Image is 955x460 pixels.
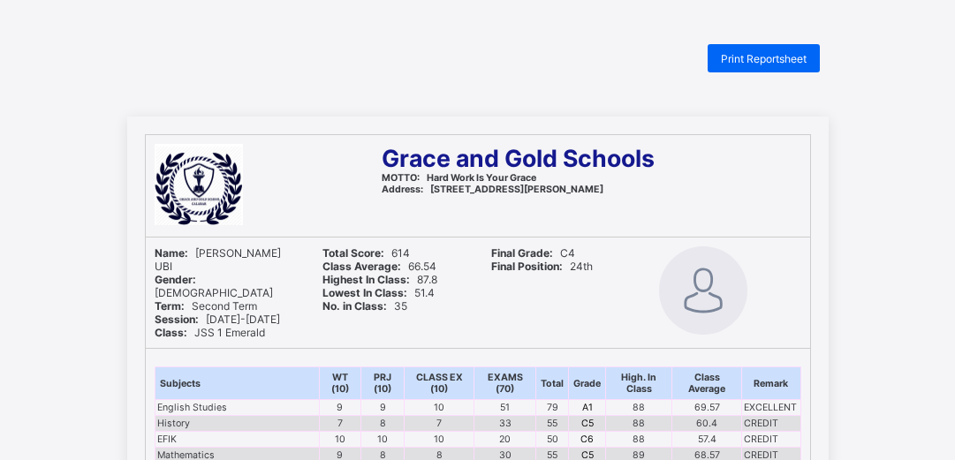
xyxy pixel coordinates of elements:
[382,172,420,184] b: MOTTO:
[155,273,196,286] b: Gender:
[382,172,536,184] span: Hard Work Is Your Grace
[474,416,536,432] td: 33
[155,299,185,313] b: Term:
[322,246,410,260] span: 614
[322,246,384,260] b: Total Score:
[569,400,606,416] td: A1
[155,326,187,339] b: Class:
[491,260,563,273] b: Final Position:
[155,313,199,326] b: Session:
[319,400,361,416] td: 9
[155,432,319,448] td: EFIK
[322,260,436,273] span: 66.54
[721,52,807,65] span: Print Reportsheet
[405,367,474,400] th: CLASS EX (10)
[536,432,569,448] td: 50
[536,367,569,400] th: Total
[322,286,435,299] span: 51.4
[155,416,319,432] td: History
[155,313,280,326] span: [DATE]-[DATE]
[536,400,569,416] td: 79
[606,400,672,416] td: 88
[741,367,800,400] th: Remark
[382,144,655,172] span: Grace and Gold Schools
[361,367,405,400] th: PRJ (10)
[606,367,672,400] th: High. In Class
[474,400,536,416] td: 51
[672,416,742,432] td: 60.4
[155,246,188,260] b: Name:
[361,400,405,416] td: 9
[405,432,474,448] td: 10
[155,273,273,299] span: [DEMOGRAPHIC_DATA]
[672,367,742,400] th: Class Average
[319,367,361,400] th: WT (10)
[319,432,361,448] td: 10
[672,400,742,416] td: 69.57
[741,432,800,448] td: CREDIT
[322,273,410,286] b: Highest In Class:
[606,416,672,432] td: 88
[322,299,387,313] b: No. in Class:
[474,367,536,400] th: EXAMS (70)
[155,400,319,416] td: English Studies
[155,326,265,339] span: JSS 1 Emerald
[741,400,800,416] td: EXCELLENT
[405,400,474,416] td: 10
[382,184,603,195] span: [STREET_ADDRESS][PERSON_NAME]
[672,432,742,448] td: 57.4
[322,299,407,313] span: 35
[405,416,474,432] td: 7
[491,246,575,260] span: C4
[155,367,319,400] th: Subjects
[322,273,437,286] span: 87.8
[569,432,606,448] td: C6
[474,432,536,448] td: 20
[382,184,423,195] b: Address:
[155,299,257,313] span: Second Term
[319,416,361,432] td: 7
[361,432,405,448] td: 10
[322,260,401,273] b: Class Average:
[536,416,569,432] td: 55
[606,432,672,448] td: 88
[155,246,281,273] span: [PERSON_NAME] UBI
[322,286,407,299] b: Lowest In Class:
[569,416,606,432] td: C5
[361,416,405,432] td: 8
[491,260,593,273] span: 24th
[741,416,800,432] td: CREDIT
[569,367,606,400] th: Grade
[491,246,553,260] b: Final Grade:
